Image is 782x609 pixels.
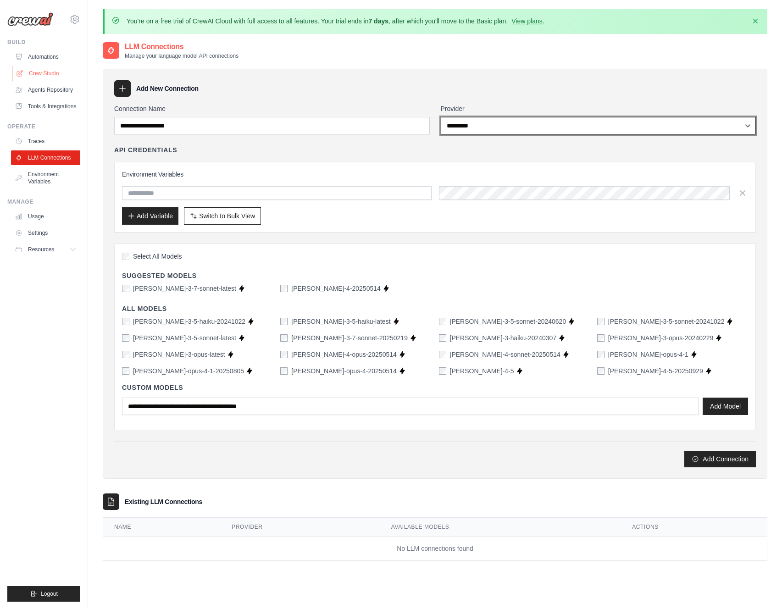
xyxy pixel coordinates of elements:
[122,383,748,392] h4: Custom Models
[221,518,380,537] th: Provider
[703,398,748,415] button: Add Model
[608,333,714,343] label: claude-3-opus-20240229
[7,39,80,46] div: Build
[11,99,80,114] a: Tools & Integrations
[7,198,80,205] div: Manage
[122,318,129,325] input: claude-3-5-haiku-20241022
[684,451,756,467] button: Add Connection
[608,317,725,326] label: claude-3-5-sonnet-20241022
[280,334,288,342] input: claude-3-7-sonnet-20250219
[11,167,80,189] a: Environment Variables
[122,367,129,375] input: claude-opus-4-1-20250805
[12,66,81,81] a: Crew Studio
[280,318,288,325] input: claude-3-5-haiku-latest
[199,211,255,221] span: Switch to Bulk View
[114,145,177,155] h4: API Credentials
[11,83,80,97] a: Agents Repository
[450,333,557,343] label: claude-3-haiku-20240307
[11,134,80,149] a: Traces
[280,367,288,375] input: claude-opus-4-20250514
[439,334,446,342] input: claude-3-haiku-20240307
[103,537,767,561] td: No LLM connections found
[439,318,446,325] input: claude-3-5-sonnet-20240620
[133,284,236,293] label: claude-3-7-sonnet-latest
[7,12,53,26] img: Logo
[450,350,560,359] label: claude-4-sonnet-20250514
[441,104,756,113] label: Provider
[7,586,80,602] button: Logout
[103,518,221,537] th: Name
[184,207,261,225] button: Switch to Bulk View
[122,170,748,179] h3: Environment Variables
[7,123,80,130] div: Operate
[122,271,748,280] h4: Suggested Models
[133,350,225,359] label: claude-3-opus-latest
[122,304,748,313] h4: All Models
[133,333,236,343] label: claude-3-5-sonnet-latest
[597,351,605,358] input: claude-opus-4-1
[597,334,605,342] input: claude-3-opus-20240229
[280,285,288,292] input: claude-sonnet-4-20250514
[291,333,408,343] label: claude-3-7-sonnet-20250219
[125,41,238,52] h2: LLM Connections
[11,150,80,165] a: LLM Connections
[41,590,58,598] span: Logout
[122,207,178,225] button: Add Variable
[122,285,129,292] input: claude-3-7-sonnet-latest
[133,317,245,326] label: claude-3-5-haiku-20241022
[11,242,80,257] button: Resources
[133,252,182,261] span: Select All Models
[136,84,199,93] h3: Add New Connection
[291,317,390,326] label: claude-3-5-haiku-latest
[608,366,703,376] label: claude-sonnet-4-5-20250929
[28,246,54,253] span: Resources
[439,367,446,375] input: claude-sonnet-4-5
[597,367,605,375] input: claude-sonnet-4-5-20250929
[125,52,238,60] p: Manage your language model API connections
[439,351,446,358] input: claude-4-sonnet-20250514
[122,253,129,260] input: Select All Models
[291,366,397,376] label: claude-opus-4-20250514
[368,17,388,25] strong: 7 days
[280,351,288,358] input: claude-4-opus-20250514
[511,17,542,25] a: View plans
[11,50,80,64] a: Automations
[122,351,129,358] input: claude-3-opus-latest
[450,366,514,376] label: claude-sonnet-4-5
[11,226,80,240] a: Settings
[122,334,129,342] input: claude-3-5-sonnet-latest
[125,497,202,506] h3: Existing LLM Connections
[621,518,767,537] th: Actions
[114,104,430,113] label: Connection Name
[450,317,566,326] label: claude-3-5-sonnet-20240620
[291,284,381,293] label: claude-sonnet-4-20250514
[133,366,244,376] label: claude-opus-4-1-20250805
[608,350,688,359] label: claude-opus-4-1
[11,209,80,224] a: Usage
[380,518,621,537] th: Available Models
[127,17,544,26] p: You're on a free trial of CrewAI Cloud with full access to all features. Your trial ends in , aft...
[597,318,605,325] input: claude-3-5-sonnet-20241022
[291,350,397,359] label: claude-4-opus-20250514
